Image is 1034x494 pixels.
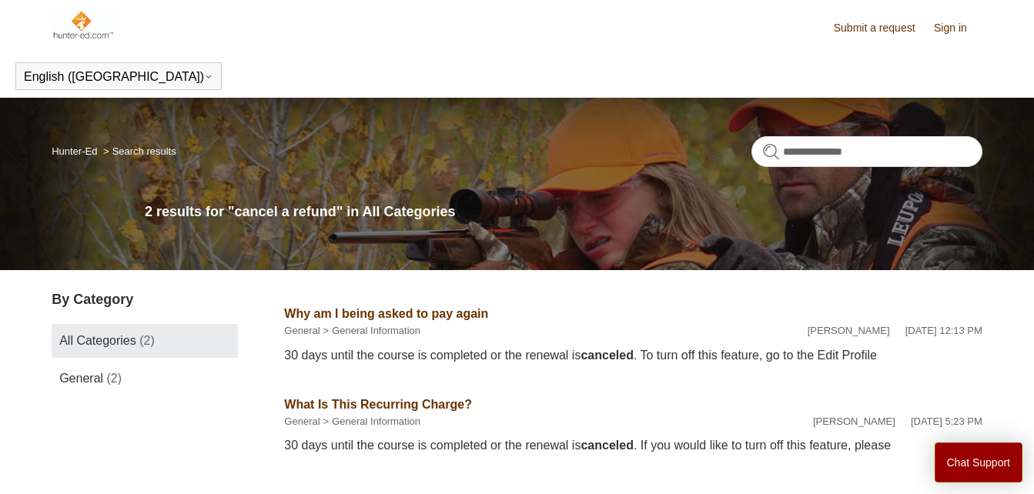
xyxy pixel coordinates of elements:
li: General [284,323,320,339]
button: Chat Support [935,442,1023,482]
a: What Is This Recurring Charge? [284,398,472,411]
span: General [59,372,103,385]
a: General [284,416,320,427]
input: Search [751,136,982,167]
em: canceled [581,349,633,362]
a: Sign in [934,20,982,36]
li: General Information [320,414,421,429]
time: 04/08/2025, 12:13 [905,325,982,336]
a: General Information [332,416,420,427]
li: [PERSON_NAME] [813,414,895,429]
time: 02/12/2024, 17:23 [911,416,982,427]
li: Hunter-Ed [52,145,100,157]
a: Why am I being asked to pay again [284,307,488,320]
a: General Information [332,325,420,336]
span: All Categories [59,334,136,347]
a: General [284,325,320,336]
div: 30 days until the course is completed or the renewal is . If you would like to turn off this feat... [284,436,982,455]
div: 30 days until the course is completed or the renewal is . To turn off this feature, go to the Edi... [284,346,982,365]
a: Submit a request [834,20,931,36]
h3: By Category [52,289,238,310]
button: English ([GEOGRAPHIC_DATA]) [24,70,213,84]
em: canceled [581,439,633,452]
li: [PERSON_NAME] [808,323,890,339]
li: Search results [100,145,176,157]
a: General (2) [52,362,238,396]
h1: 2 results for "cancel a refund" in All Categories [145,202,982,222]
li: General Information [320,323,421,339]
img: Hunter-Ed Help Center home page [52,9,114,40]
a: Hunter-Ed [52,145,97,157]
span: (2) [107,372,122,385]
span: (2) [139,334,155,347]
a: All Categories (2) [52,324,238,358]
li: General [284,414,320,429]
